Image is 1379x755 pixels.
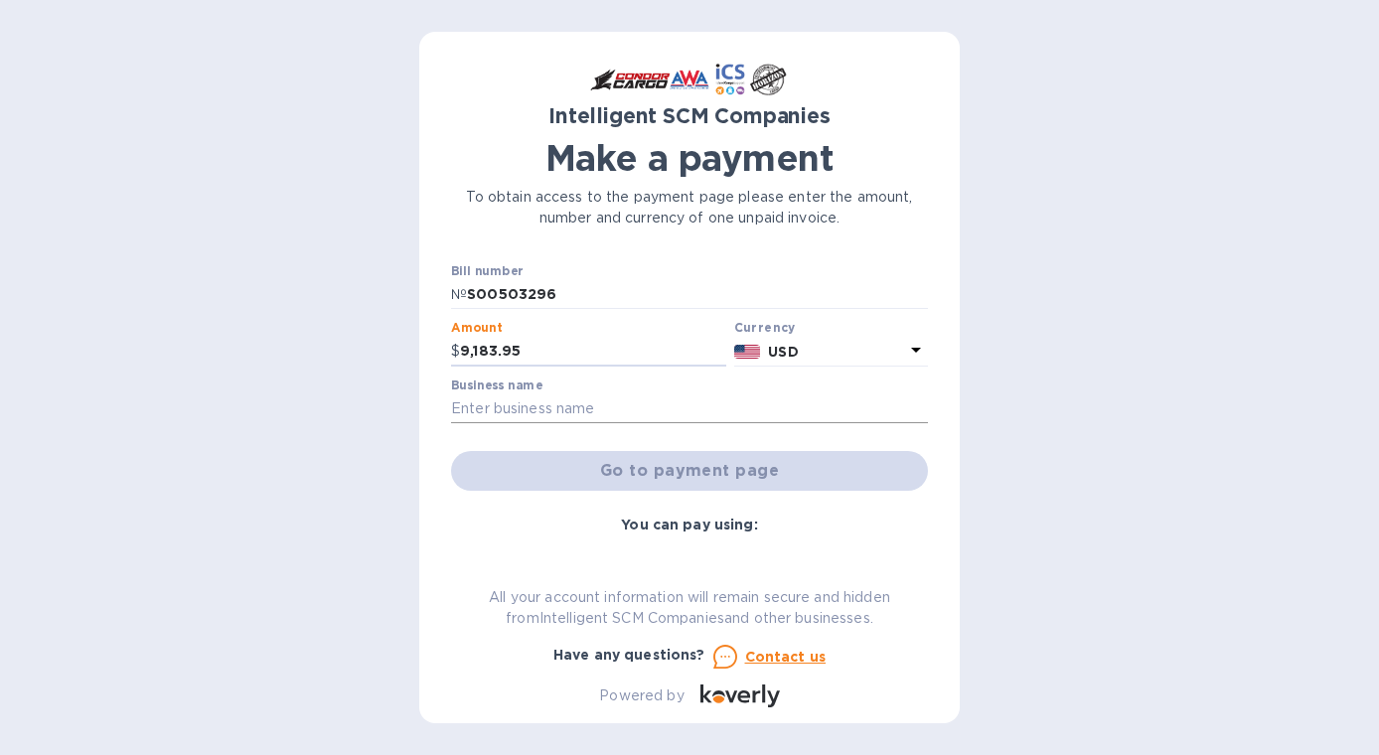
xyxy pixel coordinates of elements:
[460,337,726,367] input: 0.00
[621,517,757,532] b: You can pay using:
[553,647,705,663] b: Have any questions?
[451,323,502,335] label: Amount
[451,587,928,629] p: All your account information will remain secure and hidden from Intelligent SCM Companies and oth...
[451,187,928,228] p: To obtain access to the payment page please enter the amount, number and currency of one unpaid i...
[451,284,467,305] p: №
[451,394,928,424] input: Enter business name
[599,685,684,706] p: Powered by
[451,341,460,362] p: $
[734,320,796,335] b: Currency
[548,103,831,128] b: Intelligent SCM Companies
[467,280,928,310] input: Enter bill number
[768,344,798,360] b: USD
[451,137,928,179] h1: Make a payment
[451,379,542,391] label: Business name
[745,649,827,665] u: Contact us
[451,265,523,277] label: Bill number
[734,345,761,359] img: USD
